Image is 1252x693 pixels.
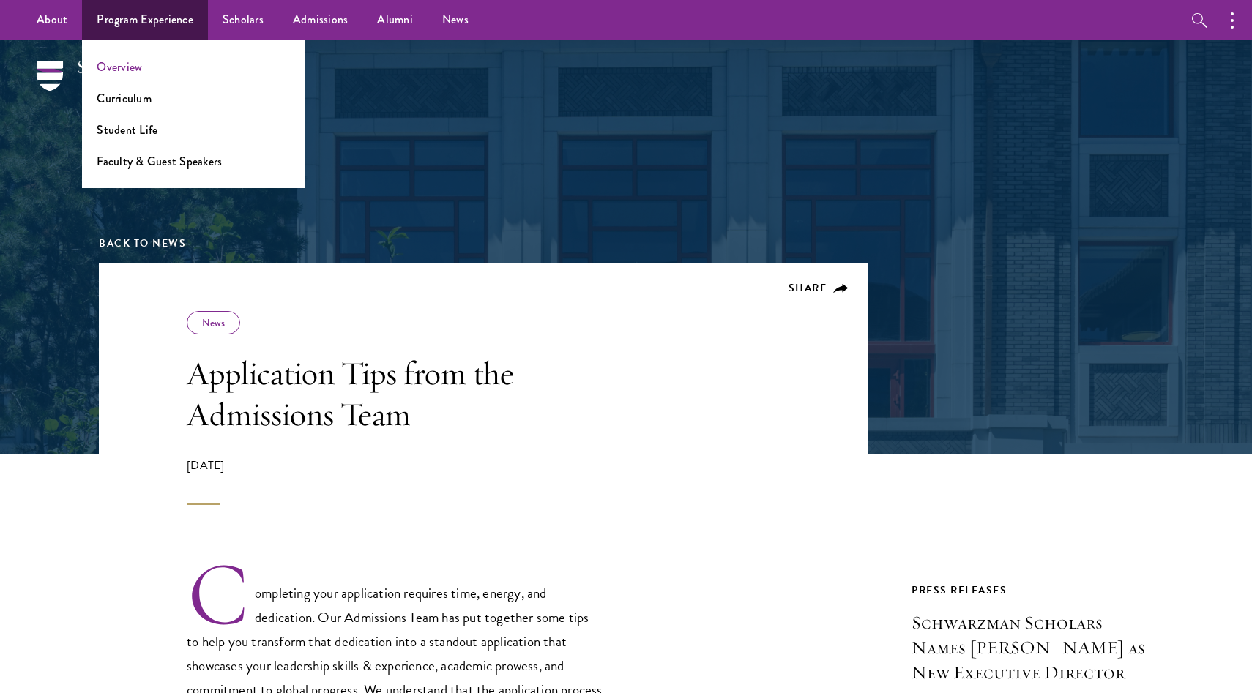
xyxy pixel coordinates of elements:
button: Share [789,282,849,295]
a: Overview [97,59,142,75]
a: News [202,315,225,330]
a: Faculty & Guest Speakers [97,153,222,170]
div: Press Releases [912,581,1153,599]
span: Share [789,280,827,296]
div: [DATE] [187,457,604,505]
h3: Schwarzman Scholars Names [PERSON_NAME] as New Executive Director [912,610,1153,685]
a: Student Life [97,121,157,138]
a: Back to News [99,236,186,251]
a: Curriculum [97,90,152,107]
img: Schwarzman Scholars [37,61,190,112]
h1: Application Tips from the Admissions Team [187,353,604,435]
